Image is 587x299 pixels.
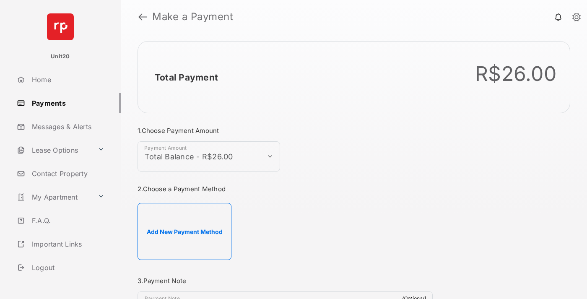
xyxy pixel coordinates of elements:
[138,277,433,285] h3: 3. Payment Note
[47,13,74,40] img: svg+xml;base64,PHN2ZyB4bWxucz0iaHR0cDovL3d3dy53My5vcmcvMjAwMC9zdmciIHdpZHRoPSI2NCIgaGVpZ2h0PSI2NC...
[13,211,121,231] a: F.A.Q.
[138,203,231,260] button: Add New Payment Method
[13,164,121,184] a: Contact Property
[155,72,218,83] h2: Total Payment
[138,127,433,135] h3: 1. Choose Payment Amount
[13,117,121,137] a: Messages & Alerts
[13,187,94,207] a: My Apartment
[51,52,70,61] p: Unit20
[13,234,108,254] a: Important Links
[138,185,433,193] h3: 2. Choose a Payment Method
[13,70,121,90] a: Home
[13,257,121,278] a: Logout
[13,93,121,113] a: Payments
[13,140,94,160] a: Lease Options
[475,62,556,86] div: R$26.00
[152,12,233,22] strong: Make a Payment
